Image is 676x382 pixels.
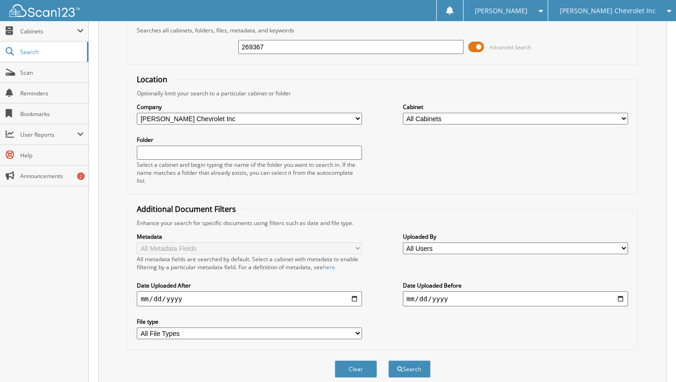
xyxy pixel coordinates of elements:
[137,161,362,185] div: Select a cabinet and begin typing the name of the folder you want to search in. If the name match...
[137,255,362,271] div: All metadata fields are searched by default. Select a cabinet with metadata to enable filtering b...
[560,8,656,14] span: [PERSON_NAME] Chevrolet Inc
[323,263,335,271] a: here
[132,26,632,34] div: Searches all cabinets, folders, files, metadata, and keywords
[388,360,431,378] button: Search
[137,136,362,144] label: Folder
[20,69,84,77] span: Scan
[403,233,628,241] label: Uploaded By
[77,172,85,180] div: 2
[335,360,377,378] button: Clear
[132,219,632,227] div: Enhance your search for specific documents using filters such as date and file type.
[132,204,241,214] legend: Additional Document Filters
[137,281,362,289] label: Date Uploaded After
[20,89,84,97] span: Reminders
[403,103,628,111] label: Cabinet
[137,103,362,111] label: Company
[20,172,84,180] span: Announcements
[9,4,80,17] img: scan123-logo-white.svg
[20,151,84,159] span: Help
[132,89,632,97] div: Optionally limit your search to a particular cabinet or folder
[475,8,527,14] span: [PERSON_NAME]
[137,233,362,241] label: Metadata
[489,44,531,51] span: Advanced Search
[137,291,362,306] input: start
[20,48,82,56] span: Search
[20,110,84,118] span: Bookmarks
[20,27,77,35] span: Cabinets
[403,281,628,289] label: Date Uploaded Before
[132,74,172,85] legend: Location
[403,291,628,306] input: end
[137,318,362,326] label: File type
[20,131,77,139] span: User Reports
